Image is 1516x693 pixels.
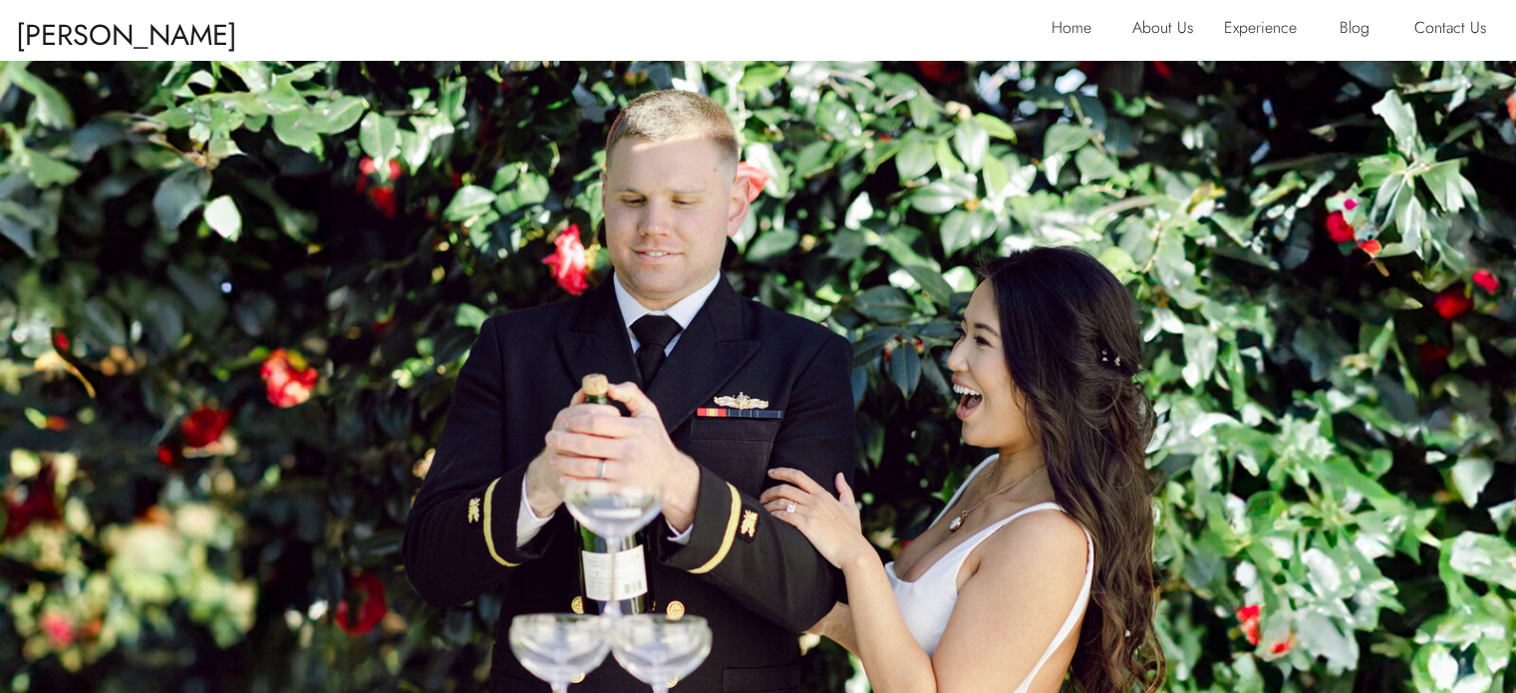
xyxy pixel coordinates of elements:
a: Experience [1224,14,1313,46]
a: Home [1052,14,1103,46]
a: Blog [1340,14,1384,46]
p: [PERSON_NAME] & [PERSON_NAME] [16,9,258,46]
a: Contact Us [1414,14,1499,46]
a: About Us [1132,14,1210,46]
